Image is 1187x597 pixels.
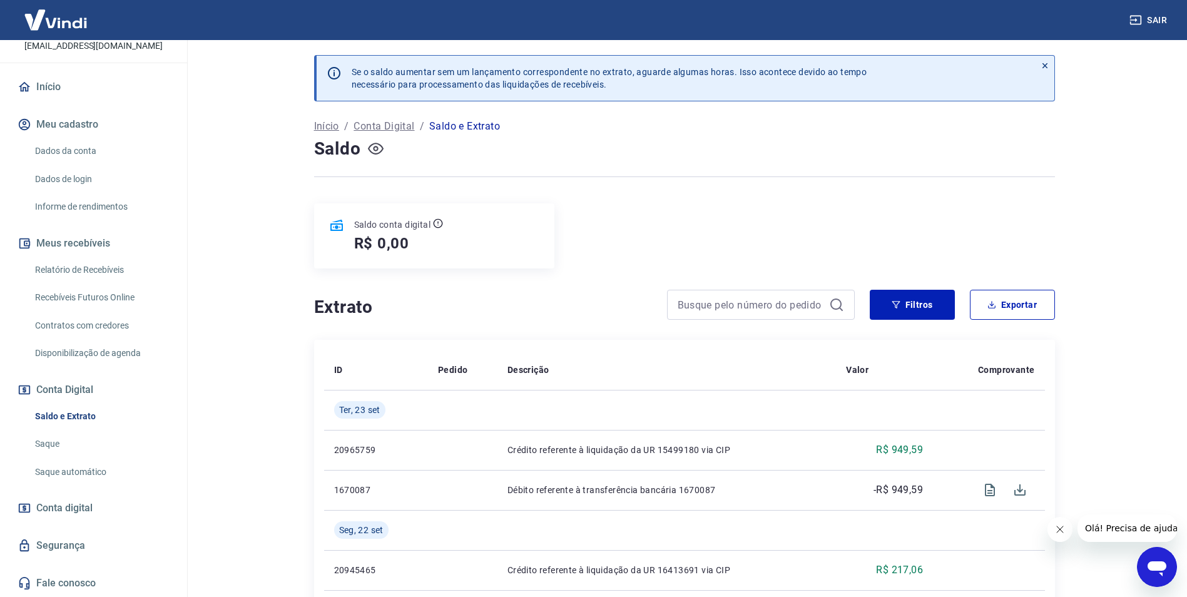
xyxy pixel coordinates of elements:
p: Crédito referente à liquidação da UR 16413691 via CIP [507,564,826,576]
p: [EMAIL_ADDRESS][DOMAIN_NAME] [24,39,163,53]
a: Conta Digital [354,119,414,134]
p: Débito referente à transferência bancária 1670087 [507,484,826,496]
button: Exportar [970,290,1055,320]
p: Valor [846,364,869,376]
p: Descrição [507,364,549,376]
p: R$ 949,59 [876,442,923,457]
a: Informe de rendimentos [30,194,172,220]
a: Dados de login [30,166,172,192]
a: Relatório de Recebíveis [30,257,172,283]
span: Conta digital [36,499,93,517]
p: Saldo conta digital [354,218,431,231]
a: Disponibilização de agenda [30,340,172,366]
a: Início [314,119,339,134]
iframe: Mensagem da empresa [1077,514,1177,542]
p: Comprovante [978,364,1034,376]
p: ID [334,364,343,376]
iframe: Botão para abrir a janela de mensagens [1137,547,1177,587]
p: Pedido [438,364,467,376]
a: Recebíveis Futuros Online [30,285,172,310]
a: Fale conosco [15,569,172,597]
button: Meus recebíveis [15,230,172,257]
p: Saldo e Extrato [429,119,500,134]
p: 1670087 [334,484,419,496]
a: Dados da conta [30,138,172,164]
a: Saldo e Extrato [30,404,172,429]
p: / [420,119,424,134]
a: Saque [30,431,172,457]
iframe: Fechar mensagem [1047,517,1072,542]
p: 20965759 [334,444,419,456]
button: Sair [1127,9,1172,32]
p: Crédito referente à liquidação da UR 15499180 via CIP [507,444,826,456]
h4: Extrato [314,295,652,320]
a: Contratos com credores [30,313,172,339]
p: / [344,119,349,134]
a: Saque automático [30,459,172,485]
span: Ter, 23 set [339,404,380,416]
h4: Saldo [314,136,361,161]
a: Segurança [15,532,172,559]
span: Olá! Precisa de ajuda? [8,9,105,19]
p: R$ 217,06 [876,563,923,578]
input: Busque pelo número do pedido [678,295,824,314]
p: -R$ 949,59 [874,482,923,497]
span: Visualizar [975,475,1005,505]
button: Meu cadastro [15,111,172,138]
p: Se o saldo aumentar sem um lançamento correspondente no extrato, aguarde algumas horas. Isso acon... [352,66,867,91]
button: Conta Digital [15,376,172,404]
p: 20945465 [334,564,419,576]
img: Vindi [15,1,96,39]
button: Filtros [870,290,955,320]
span: Seg, 22 set [339,524,384,536]
a: Conta digital [15,494,172,522]
a: Início [15,73,172,101]
span: Download [1005,475,1035,505]
h5: R$ 0,00 [354,233,410,253]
